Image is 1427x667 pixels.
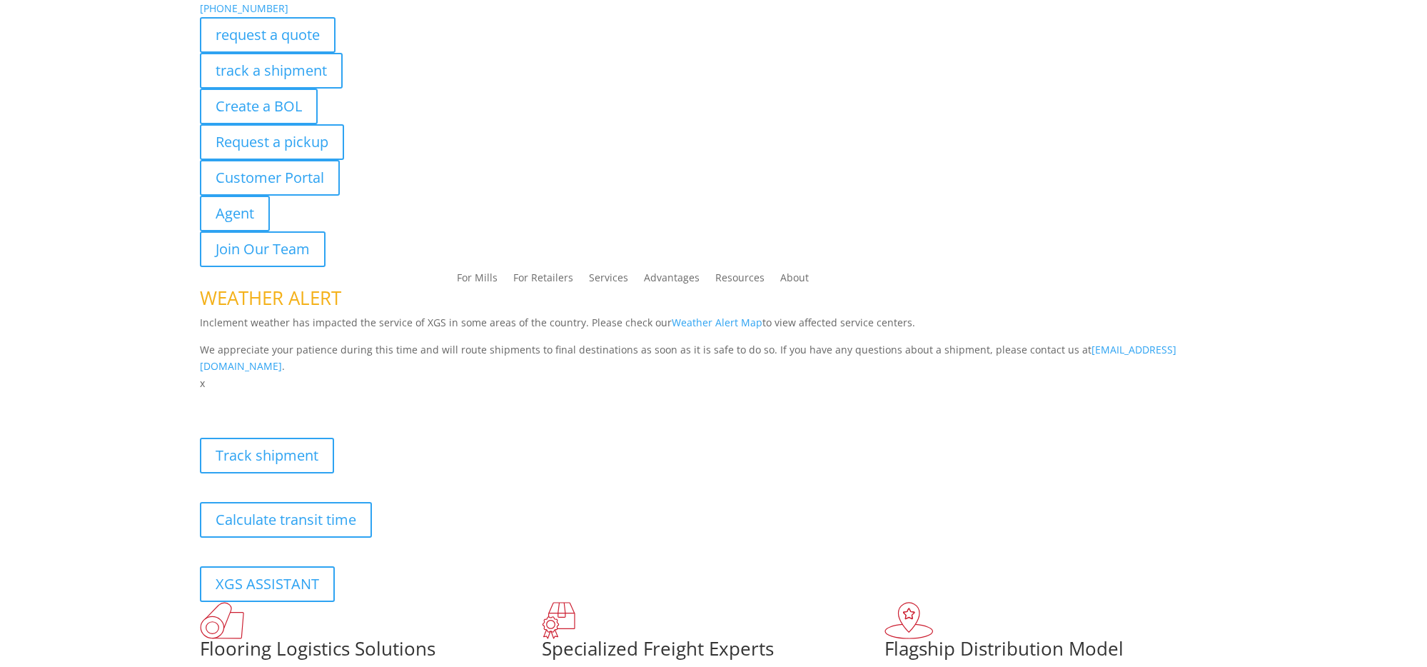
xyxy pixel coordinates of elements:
a: [PHONE_NUMBER] [200,1,288,15]
a: Customer Portal [200,160,340,196]
a: For Retailers [513,273,573,289]
a: XGS ASSISTANT [200,566,335,602]
p: x [200,375,1228,392]
a: Weather Alert Map [672,316,762,329]
a: request a quote [200,17,336,53]
a: Services [589,273,628,289]
span: WEATHER ALERT [200,285,341,311]
a: About [780,273,809,289]
a: Create a BOL [200,89,318,124]
a: Advantages [644,273,700,289]
p: Inclement weather has impacted the service of XGS in some areas of the country. Please check our ... [200,314,1228,341]
b: Visibility, transparency, and control for your entire supply chain. [200,394,518,408]
a: Resources [715,273,765,289]
a: Agent [200,196,270,231]
a: Track shipment [200,438,334,473]
a: For Mills [457,273,498,289]
img: xgs-icon-flagship-distribution-model-red [884,602,934,639]
p: We appreciate your patience during this time and will route shipments to final destinations as so... [200,341,1228,376]
img: xgs-icon-focused-on-flooring-red [542,602,575,639]
a: Calculate transit time [200,502,372,538]
a: track a shipment [200,53,343,89]
h1: Flooring Logistics Solutions [200,639,543,665]
h1: Flagship Distribution Model [884,639,1227,665]
a: Request a pickup [200,124,344,160]
h1: Specialized Freight Experts [542,639,884,665]
img: xgs-icon-total-supply-chain-intelligence-red [200,602,244,639]
a: Join Our Team [200,231,326,267]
